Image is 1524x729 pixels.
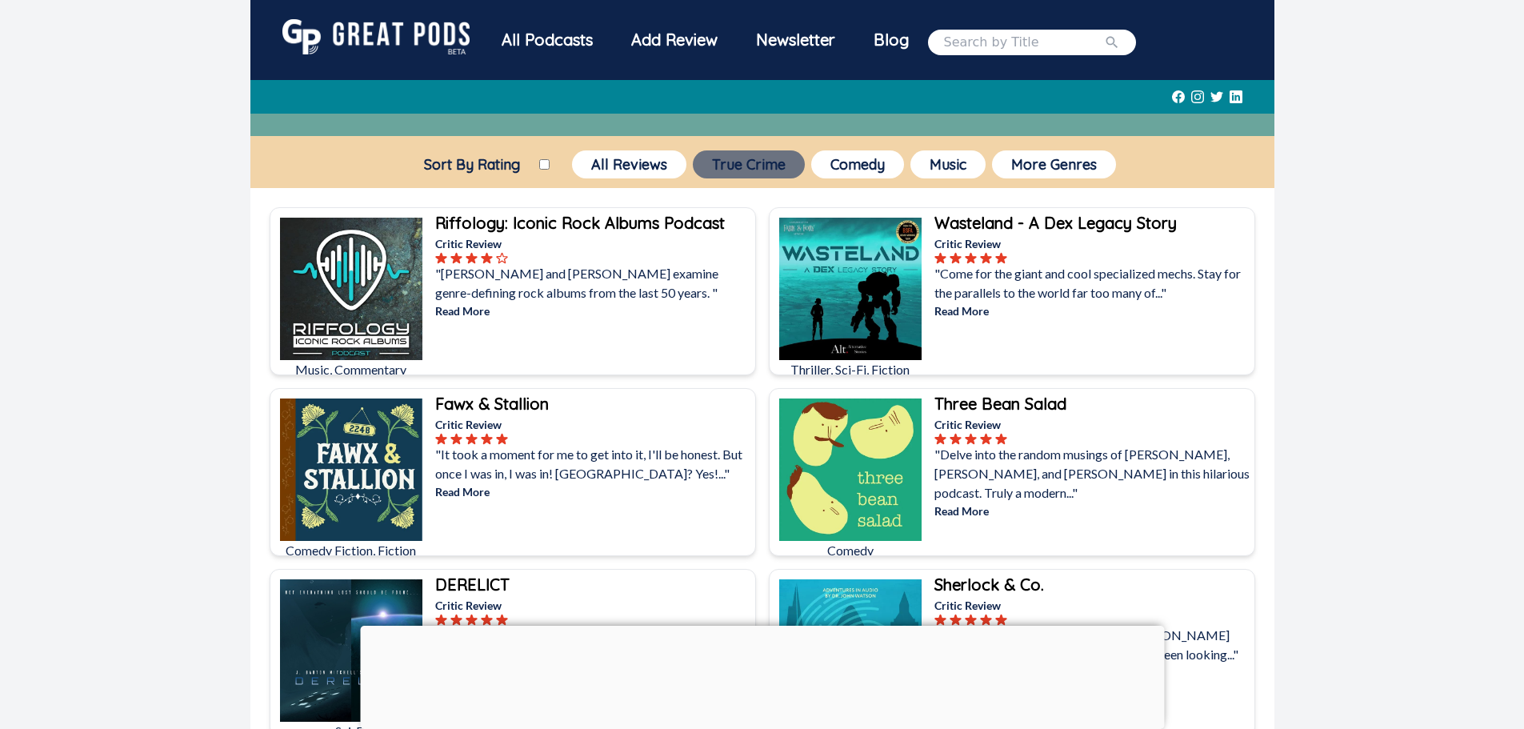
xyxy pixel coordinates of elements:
[435,597,752,614] p: Critic Review
[779,218,922,360] img: Wasteland - A Dex Legacy Story
[992,150,1116,178] button: More Genres
[808,147,907,182] a: Comedy
[435,483,752,500] p: Read More
[934,445,1251,503] p: "Delve into the random musings of [PERSON_NAME], [PERSON_NAME], and [PERSON_NAME] in this hilario...
[482,19,612,65] a: All Podcasts
[690,147,808,182] a: True Crime
[435,416,752,433] p: Critic Review
[934,416,1251,433] p: Critic Review
[854,19,928,61] a: Blog
[569,147,690,182] a: All Reviews
[360,626,1164,725] iframe: Advertisement
[435,213,725,233] b: Riffology: Iconic Rock Albums Podcast
[435,575,510,595] b: DERELICT
[435,394,549,414] b: Fawx & Stallion
[934,503,1251,519] p: Read More
[769,207,1255,375] a: Wasteland - A Dex Legacy StoryThriller, Sci-Fi, FictionWasteland - A Dex Legacy StoryCritic Revie...
[779,360,922,379] p: Thriller, Sci-Fi, Fiction
[811,150,904,178] button: Comedy
[435,302,752,319] p: Read More
[280,541,422,560] p: Comedy Fiction, Fiction
[270,207,756,375] a: Riffology: Iconic Rock Albums PodcastMusic, CommentaryRiffology: Iconic Rock Albums PodcastCritic...
[934,302,1251,319] p: Read More
[282,19,470,54] img: GreatPods
[907,147,989,182] a: Music
[779,541,922,560] p: Comedy
[944,33,1104,52] input: Search by Title
[934,264,1251,302] p: "Come for the giant and cool specialized mechs. Stay for the parallels to the world far too many ...
[934,597,1251,614] p: Critic Review
[737,19,854,65] a: Newsletter
[612,19,737,61] a: Add Review
[405,155,539,174] label: Sort By Rating
[737,19,854,61] div: Newsletter
[934,394,1066,414] b: Three Bean Salad
[934,213,1177,233] b: Wasteland - A Dex Legacy Story
[779,579,922,722] img: Sherlock & Co.
[280,360,422,379] p: Music, Commentary
[934,235,1251,252] p: Critic Review
[280,579,422,722] img: DERELICT
[779,399,922,541] img: Three Bean Salad
[280,218,422,360] img: Riffology: Iconic Rock Albums Podcast
[769,388,1255,556] a: Three Bean SaladComedyThree Bean SaladCritic Review"Delve into the random musings of [PERSON_NAME...
[435,264,752,302] p: "[PERSON_NAME] and [PERSON_NAME] examine genre-defining rock albums from the last 50 years. "
[693,150,805,178] button: True Crime
[482,19,612,61] div: All Podcasts
[435,445,752,483] p: "It took a moment for me to get into it, I'll be honest. But once I was in, I was in! [GEOGRAPHIC...
[934,575,1044,595] b: Sherlock & Co.
[435,235,752,252] p: Critic Review
[270,388,756,556] a: Fawx & StallionComedy Fiction, FictionFawx & StallionCritic Review"It took a moment for me to get...
[280,399,422,541] img: Fawx & Stallion
[910,150,986,178] button: Music
[572,150,686,178] button: All Reviews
